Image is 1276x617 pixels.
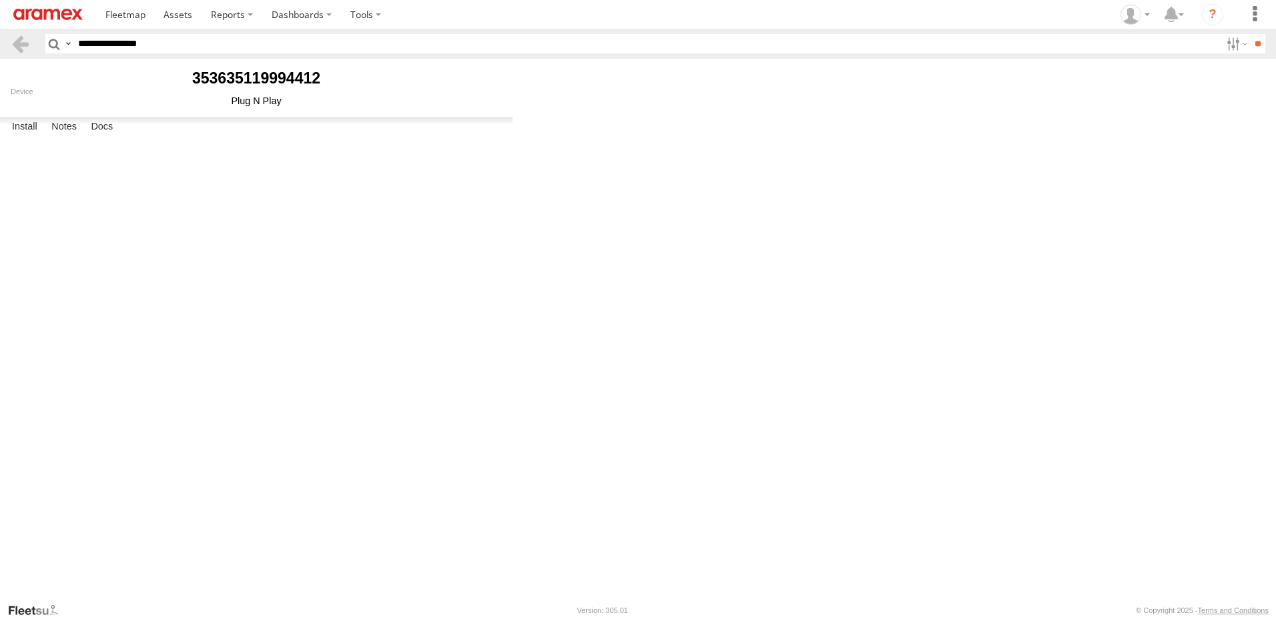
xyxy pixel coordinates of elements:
label: Docs [84,118,119,136]
label: Notes [45,118,83,136]
b: 353635119994412 [192,69,320,87]
i: ? [1202,4,1223,25]
div: Version: 305.01 [577,606,628,614]
label: Search Query [63,34,73,53]
div: © Copyright 2025 - [1136,606,1269,614]
a: Visit our Website [7,604,69,617]
a: Terms and Conditions [1198,606,1269,614]
label: Search Filter Options [1221,34,1250,53]
a: Back to previous Page [11,34,30,53]
div: Plug N Play [11,95,502,106]
div: Fatimah Alqatari [1116,5,1155,25]
img: aramex-logo.svg [13,9,83,20]
label: Install [5,118,44,136]
div: Device [11,87,502,95]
